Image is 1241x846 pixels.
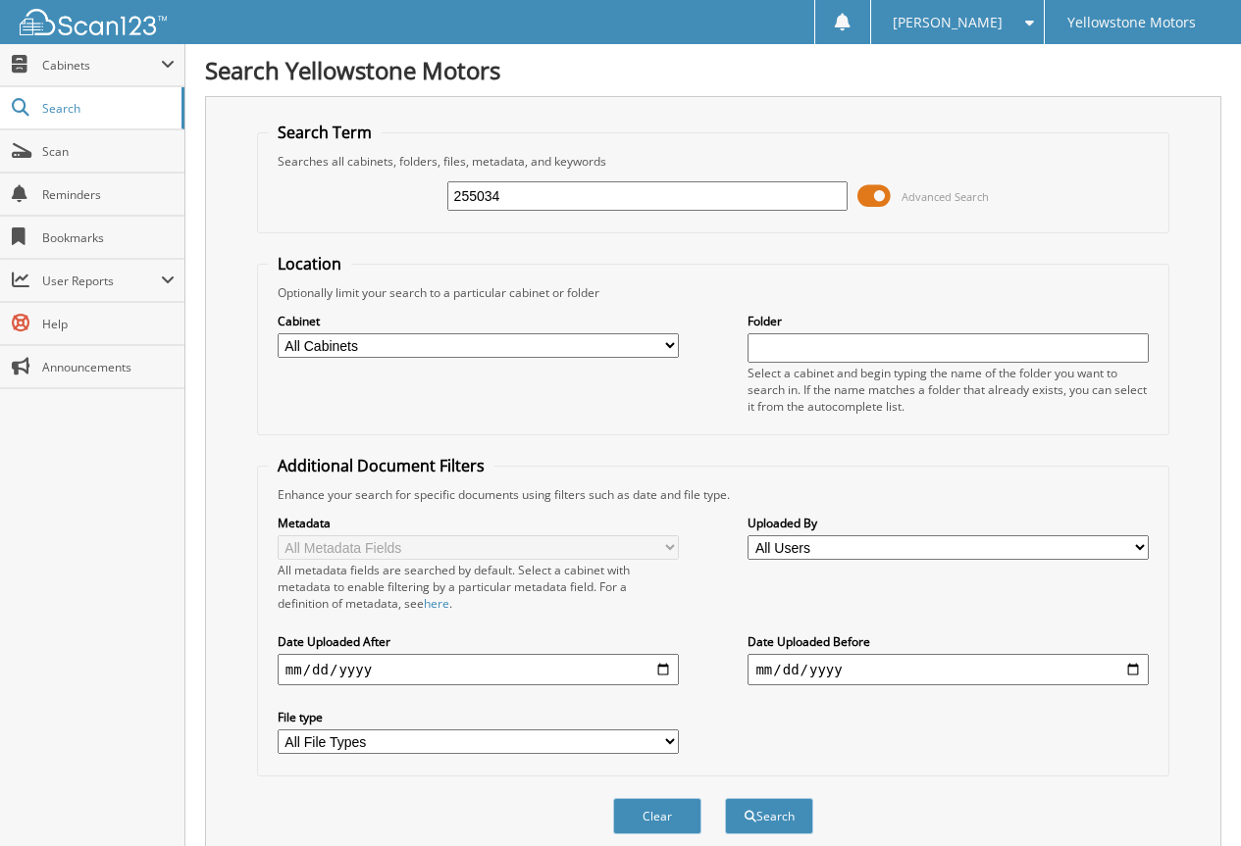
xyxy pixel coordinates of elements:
legend: Location [268,253,351,274]
iframe: Chat Widget [1143,752,1241,846]
label: Folder [748,313,1149,329]
a: here [424,595,449,612]
span: [PERSON_NAME] [893,17,1003,28]
span: Bookmarks [42,229,175,246]
label: Uploaded By [748,515,1149,531]
input: end [748,654,1149,685]
button: Clear [613,798,701,834]
img: scan123-logo-white.svg [20,9,167,35]
span: Yellowstone Motors [1067,17,1196,28]
label: Date Uploaded After [278,633,679,650]
label: Metadata [278,515,679,531]
div: Enhance your search for specific documents using filters such as date and file type. [268,486,1159,503]
label: File type [278,709,679,725]
div: Optionally limit your search to a particular cabinet or folder [268,284,1159,301]
div: Select a cabinet and begin typing the name of the folder you want to search in. If the name match... [748,365,1149,415]
span: Help [42,316,175,332]
span: Announcements [42,359,175,375]
button: Search [725,798,813,834]
legend: Additional Document Filters [268,455,494,476]
div: All metadata fields are searched by default. Select a cabinet with metadata to enable filtering b... [278,562,679,612]
span: Scan [42,143,175,160]
span: Advanced Search [902,189,989,204]
span: User Reports [42,273,161,289]
label: Date Uploaded Before [748,633,1149,650]
h1: Search Yellowstone Motors [205,54,1221,86]
span: Search [42,100,172,117]
div: Searches all cabinets, folders, files, metadata, and keywords [268,153,1159,170]
legend: Search Term [268,122,382,143]
span: Cabinets [42,57,161,74]
input: start [278,654,679,685]
span: Reminders [42,186,175,203]
label: Cabinet [278,313,679,329]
